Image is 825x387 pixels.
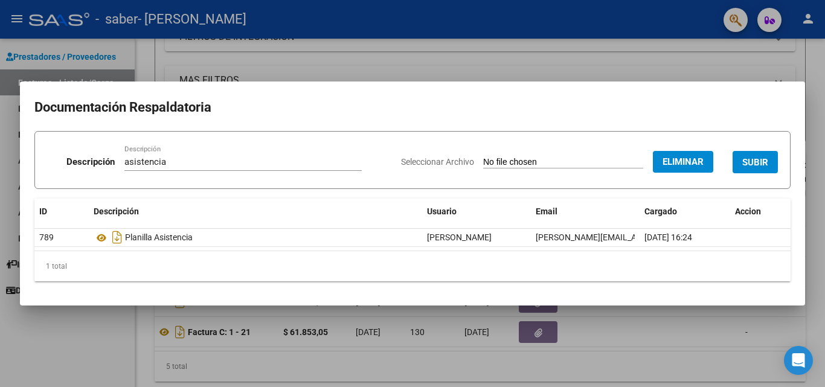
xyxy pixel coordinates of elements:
[742,157,768,168] span: SUBIR
[94,206,139,216] span: Descripción
[663,156,704,167] span: Eliminar
[34,96,791,119] h2: Documentación Respaldatoria
[733,151,778,173] button: SUBIR
[644,232,692,242] span: [DATE] 16:24
[531,199,640,225] datatable-header-cell: Email
[536,206,557,216] span: Email
[422,199,531,225] datatable-header-cell: Usuario
[730,199,791,225] datatable-header-cell: Accion
[401,157,474,167] span: Seleccionar Archivo
[640,199,730,225] datatable-header-cell: Cargado
[94,228,417,247] div: Planilla Asistencia
[536,232,734,242] span: [PERSON_NAME][EMAIL_ADDRESS][DOMAIN_NAME]
[653,151,713,173] button: Eliminar
[109,228,125,247] i: Descargar documento
[39,232,54,242] span: 789
[644,206,677,216] span: Cargado
[427,232,492,242] span: [PERSON_NAME]
[39,206,47,216] span: ID
[784,346,813,375] div: Open Intercom Messenger
[735,206,761,216] span: Accion
[66,155,115,169] p: Descripción
[427,206,457,216] span: Usuario
[34,199,89,225] datatable-header-cell: ID
[89,199,422,225] datatable-header-cell: Descripción
[34,251,791,281] div: 1 total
